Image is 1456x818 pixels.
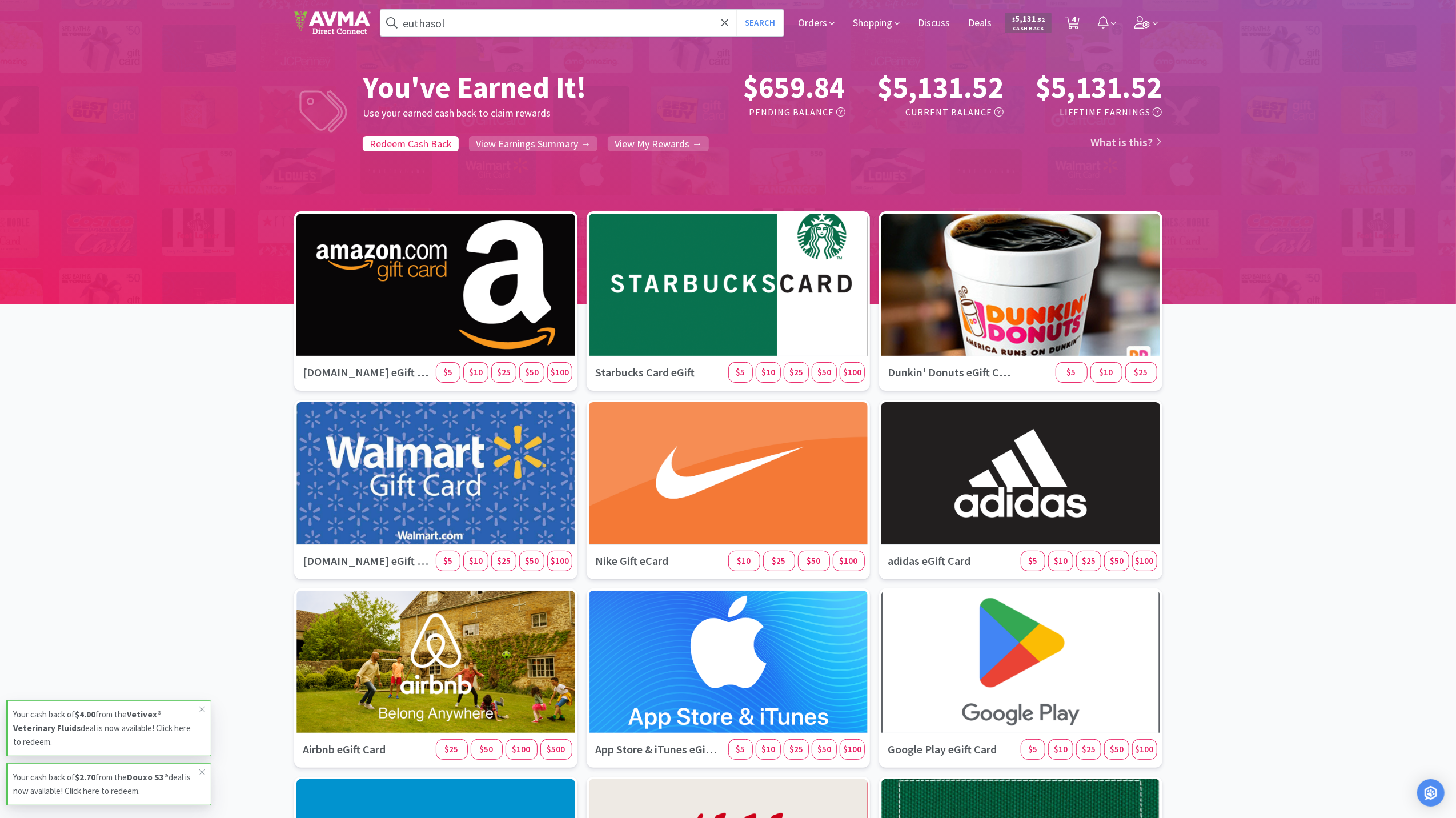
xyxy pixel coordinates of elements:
a: View Earnings Summary → [469,136,597,151]
h5: Current Balance [855,105,1004,120]
span: $100 [843,367,861,378]
span: $100 [1136,744,1154,755]
h3: adidas eGift Card [881,545,1021,577]
span: $10 [737,555,751,566]
span: $50 [525,555,539,566]
h3: Nike Gift eCard [589,545,728,577]
span: $10 [761,367,775,378]
span: $5 [736,744,745,755]
span: $25 [772,555,786,566]
a: Redeem Cash Back [363,136,459,151]
span: $500 [547,744,565,755]
span: . 52 [1036,16,1045,23]
span: $50 [480,744,494,755]
span: Redeem Cash Back [370,137,452,150]
span: $25 [497,555,511,566]
h3: Starbucks Card eGift [589,356,728,388]
button: Search [736,10,784,36]
span: $100 [843,744,861,755]
span: $50 [1110,744,1124,755]
span: $50 [817,744,831,755]
strong: Douxo S3® [127,772,169,783]
span: $100 [840,555,858,566]
a: Discuss [913,18,954,29]
h3: Dunkin' Donuts eGift Card [881,356,1021,388]
h3: App Store & iTunes eGift Card [589,733,728,765]
span: $25 [789,744,803,755]
span: View My Rewards → [615,137,702,150]
p: Your cash back of from the deal is now available! Click here to redeem. [13,771,199,798]
a: 4 [1061,19,1084,30]
span: $100 [512,744,531,755]
span: Cash Back [1012,26,1045,33]
span: $25 [497,367,511,378]
span: $10 [469,367,483,378]
span: $50 [525,367,539,378]
span: $5 [1067,367,1076,378]
span: $25 [1082,744,1096,755]
h1: You've Earned It! [363,70,696,105]
span: $25 [1082,555,1096,566]
span: $50 [807,555,821,566]
strong: $4.00 [75,709,95,720]
span: $5,131.52 [877,69,1004,106]
a: Deals [964,18,996,29]
span: $100 [551,555,569,566]
span: $25 [1134,367,1148,378]
a: What is this? [1090,135,1162,149]
span: $100 [1136,555,1154,566]
span: $5,131.52 [1036,69,1162,106]
p: Your cash back of from the deal is now available! Click here to redeem. [13,708,199,749]
span: $25 [789,367,803,378]
span: $5 [443,555,452,566]
span: $659.84 [743,69,845,106]
strong: $2.70 [75,772,95,783]
span: $50 [1110,555,1124,566]
span: $25 [445,744,459,755]
h3: [DOMAIN_NAME] eGift Card [296,545,436,577]
span: 5,131 [1012,13,1045,24]
span: View Earnings Summary → [476,137,591,150]
img: ab428b2523a64453a0cb423610d9ac4c_102.png [294,11,371,35]
span: $10 [1054,555,1068,566]
span: $100 [551,367,569,378]
h3: [DOMAIN_NAME] eGift Card [296,356,436,388]
h3: Google Play eGift Card [881,733,1021,765]
span: $5 [736,367,745,378]
span: $5 [443,367,452,378]
h5: Lifetime Earnings [1013,105,1162,120]
span: $10 [1100,367,1113,378]
h5: Use your earned cash back to claim rewards [363,105,696,122]
span: $5 [1028,555,1037,566]
a: $5,131.52Cash Back [1005,7,1052,38]
a: View My Rewards → [608,136,709,151]
span: $50 [817,367,831,378]
span: $5 [1028,744,1037,755]
h3: Airbnb eGift Card [296,733,436,765]
span: $10 [1054,744,1068,755]
span: $ [1012,16,1015,23]
div: Open Intercom Messenger [1417,779,1445,807]
input: Search by item, sku, manufacturer, ingredient, size... [380,10,784,36]
span: $10 [469,555,483,566]
h5: Pending Balance [696,105,845,120]
span: $10 [761,744,775,755]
